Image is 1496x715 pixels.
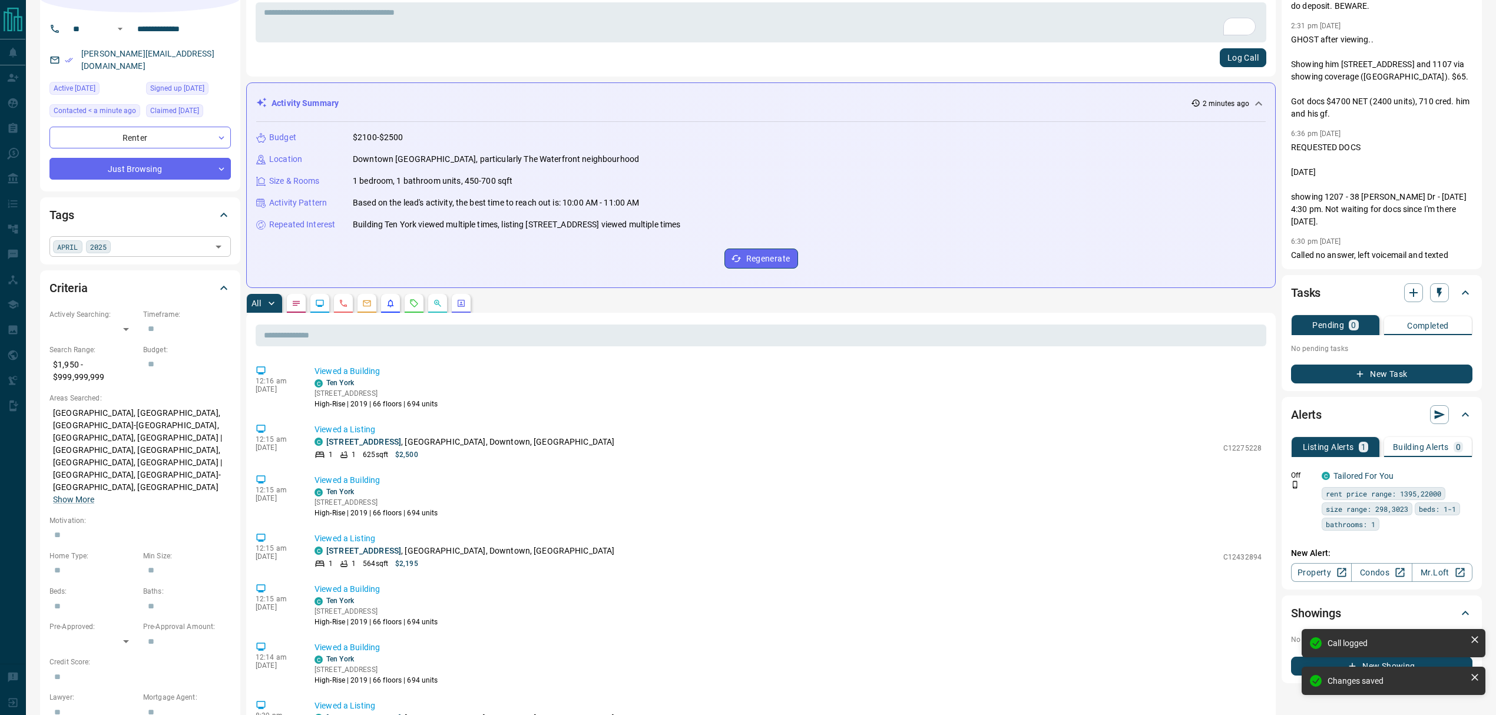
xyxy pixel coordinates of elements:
[409,299,419,308] svg: Requests
[49,692,137,703] p: Lawyer:
[315,617,438,627] p: High-Rise | 2019 | 66 floors | 694 units
[315,365,1262,378] p: Viewed a Building
[49,551,137,561] p: Home Type:
[1291,340,1472,357] p: No pending tasks
[269,197,327,209] p: Activity Pattern
[1223,552,1262,562] p: C12432894
[146,104,231,121] div: Wed Mar 12 2025
[315,388,438,399] p: [STREET_ADDRESS]
[49,515,231,526] p: Motivation:
[353,175,512,187] p: 1 bedroom, 1 bathroom units, 450-700 sqft
[433,299,442,308] svg: Opportunities
[315,532,1262,545] p: Viewed a Listing
[210,239,227,255] button: Open
[143,621,231,632] p: Pre-Approval Amount:
[256,92,1266,114] div: Activity Summary2 minutes ago
[90,241,107,253] span: 2025
[49,127,231,148] div: Renter
[292,299,301,308] svg: Notes
[256,552,297,561] p: [DATE]
[315,423,1262,436] p: Viewed a Listing
[143,309,231,320] p: Timeframe:
[81,49,214,71] a: [PERSON_NAME][EMAIL_ADDRESS][DOMAIN_NAME]
[256,443,297,452] p: [DATE]
[251,299,261,307] p: All
[1291,237,1341,246] p: 6:30 pm [DATE]
[146,82,231,98] div: Mon Oct 07 2024
[49,309,137,320] p: Actively Searching:
[269,175,320,187] p: Size & Rooms
[315,675,438,686] p: High-Rise | 2019 | 66 floors | 694 units
[49,657,231,667] p: Credit Score:
[315,488,323,496] div: condos.ca
[65,56,73,64] svg: Email Verified
[362,299,372,308] svg: Emails
[143,586,231,597] p: Baths:
[57,241,78,253] span: APRIL
[363,449,388,460] p: 625 sqft
[49,274,231,302] div: Criteria
[1291,604,1341,623] h2: Showings
[1291,249,1472,261] p: Called no answer, left voicemail and texted
[315,583,1262,595] p: Viewed a Building
[1351,563,1412,582] a: Condos
[49,621,137,632] p: Pre-Approved:
[269,153,302,165] p: Location
[143,345,231,355] p: Budget:
[1291,634,1472,645] p: No showings booked
[1303,443,1354,451] p: Listing Alerts
[315,641,1262,654] p: Viewed a Building
[113,22,127,36] button: Open
[269,131,296,144] p: Budget
[143,692,231,703] p: Mortgage Agent:
[329,558,333,569] p: 1
[353,219,680,231] p: Building Ten York viewed multiple times, listing [STREET_ADDRESS] viewed multiple times
[353,131,403,144] p: $2100-$2500
[1456,443,1461,451] p: 0
[1291,563,1352,582] a: Property
[315,597,323,605] div: condos.ca
[326,379,354,387] a: Ten York
[256,661,297,670] p: [DATE]
[386,299,395,308] svg: Listing Alerts
[326,545,614,557] p: , [GEOGRAPHIC_DATA], Downtown, [GEOGRAPHIC_DATA]
[256,435,297,443] p: 12:15 am
[315,700,1262,712] p: Viewed a Listing
[1393,443,1449,451] p: Building Alerts
[54,82,95,94] span: Active [DATE]
[353,197,640,209] p: Based on the lead's activity, the best time to reach out is: 10:00 AM - 11:00 AM
[1291,400,1472,429] div: Alerts
[256,653,297,661] p: 12:14 am
[1419,503,1456,515] span: beds: 1-1
[1291,481,1299,489] svg: Push Notification Only
[1326,503,1408,515] span: size range: 298,3023
[150,82,204,94] span: Signed up [DATE]
[1291,283,1320,302] h2: Tasks
[49,279,88,297] h2: Criteria
[1407,322,1449,330] p: Completed
[315,299,325,308] svg: Lead Browsing Activity
[315,606,438,617] p: [STREET_ADDRESS]
[143,551,231,561] p: Min Size:
[315,474,1262,486] p: Viewed a Building
[1361,443,1366,451] p: 1
[150,105,199,117] span: Claimed [DATE]
[326,436,614,448] p: , [GEOGRAPHIC_DATA], Downtown, [GEOGRAPHIC_DATA]
[1291,365,1472,383] button: New Task
[256,595,297,603] p: 12:15 am
[49,206,74,224] h2: Tags
[1291,130,1341,138] p: 6:36 pm [DATE]
[315,379,323,388] div: condos.ca
[1328,638,1465,648] div: Call logged
[363,558,388,569] p: 564 sqft
[256,385,297,393] p: [DATE]
[1326,488,1441,499] span: rent price range: 1395,22000
[352,558,356,569] p: 1
[1291,470,1315,481] p: Off
[326,488,354,496] a: Ten York
[272,97,339,110] p: Activity Summary
[315,399,438,409] p: High-Rise | 2019 | 66 floors | 694 units
[49,403,231,509] p: [GEOGRAPHIC_DATA], [GEOGRAPHIC_DATA], [GEOGRAPHIC_DATA]-[GEOGRAPHIC_DATA], [GEOGRAPHIC_DATA], [GE...
[49,345,137,355] p: Search Range:
[1322,472,1330,480] div: condos.ca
